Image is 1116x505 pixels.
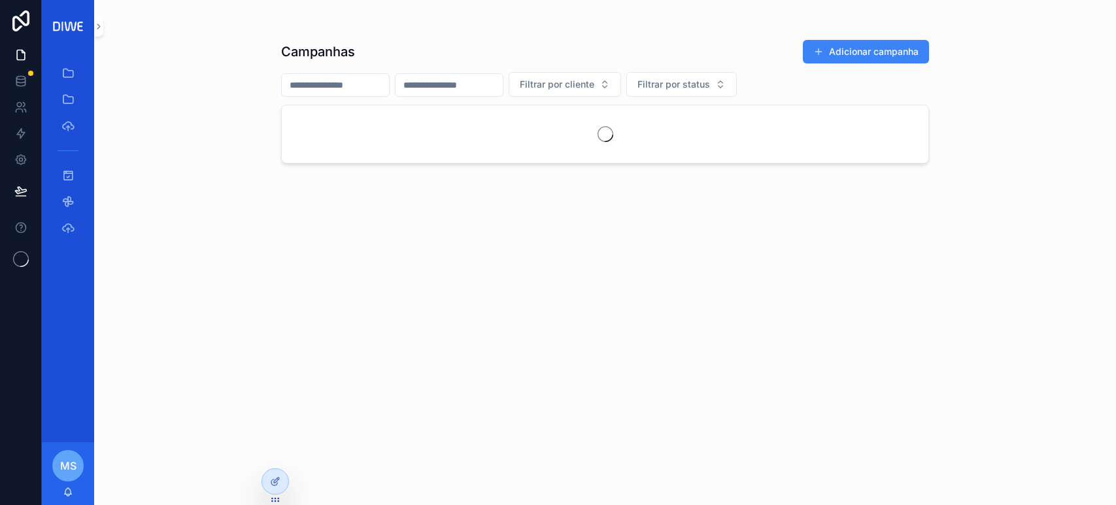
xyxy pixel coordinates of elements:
[509,72,621,97] button: Select Button
[626,72,737,97] button: Select Button
[520,78,594,91] span: Filtrar por cliente
[281,43,355,61] h1: Campanhas
[60,458,76,474] span: MS
[50,18,86,35] img: App logo
[637,78,710,91] span: Filtrar por status
[42,52,94,256] div: scrollable content
[803,40,929,63] button: Adicionar campanha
